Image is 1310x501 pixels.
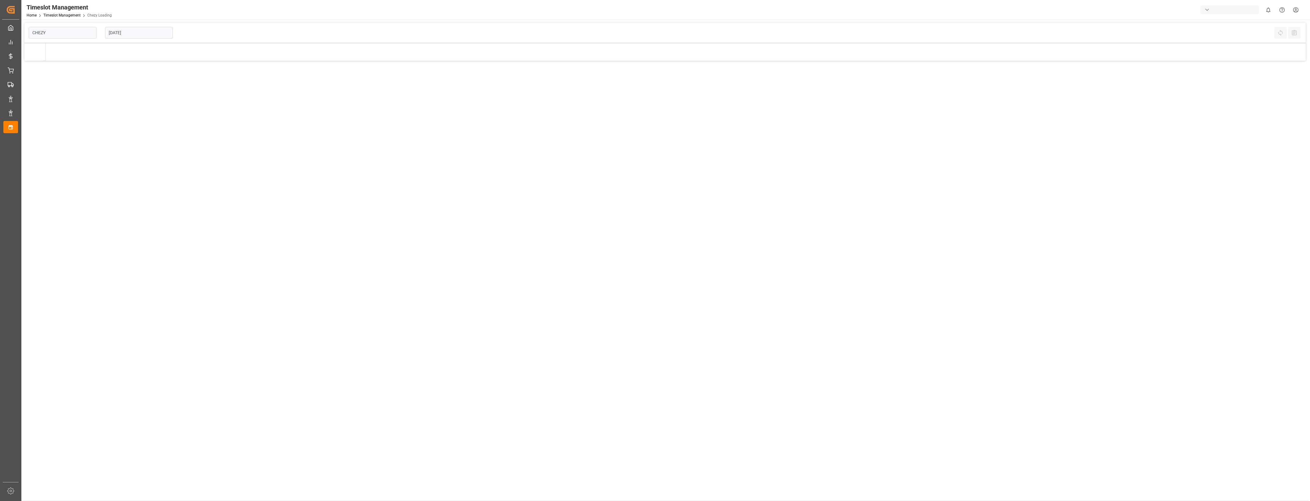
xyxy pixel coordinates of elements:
[1261,3,1275,17] button: show 0 new notifications
[1275,3,1289,17] button: Help Center
[105,27,173,38] input: DD-MM-YYYY
[27,13,37,17] a: Home
[27,3,112,12] div: Timeslot Management
[29,27,96,38] input: Type to search/select
[43,13,81,17] a: Timeslot Management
